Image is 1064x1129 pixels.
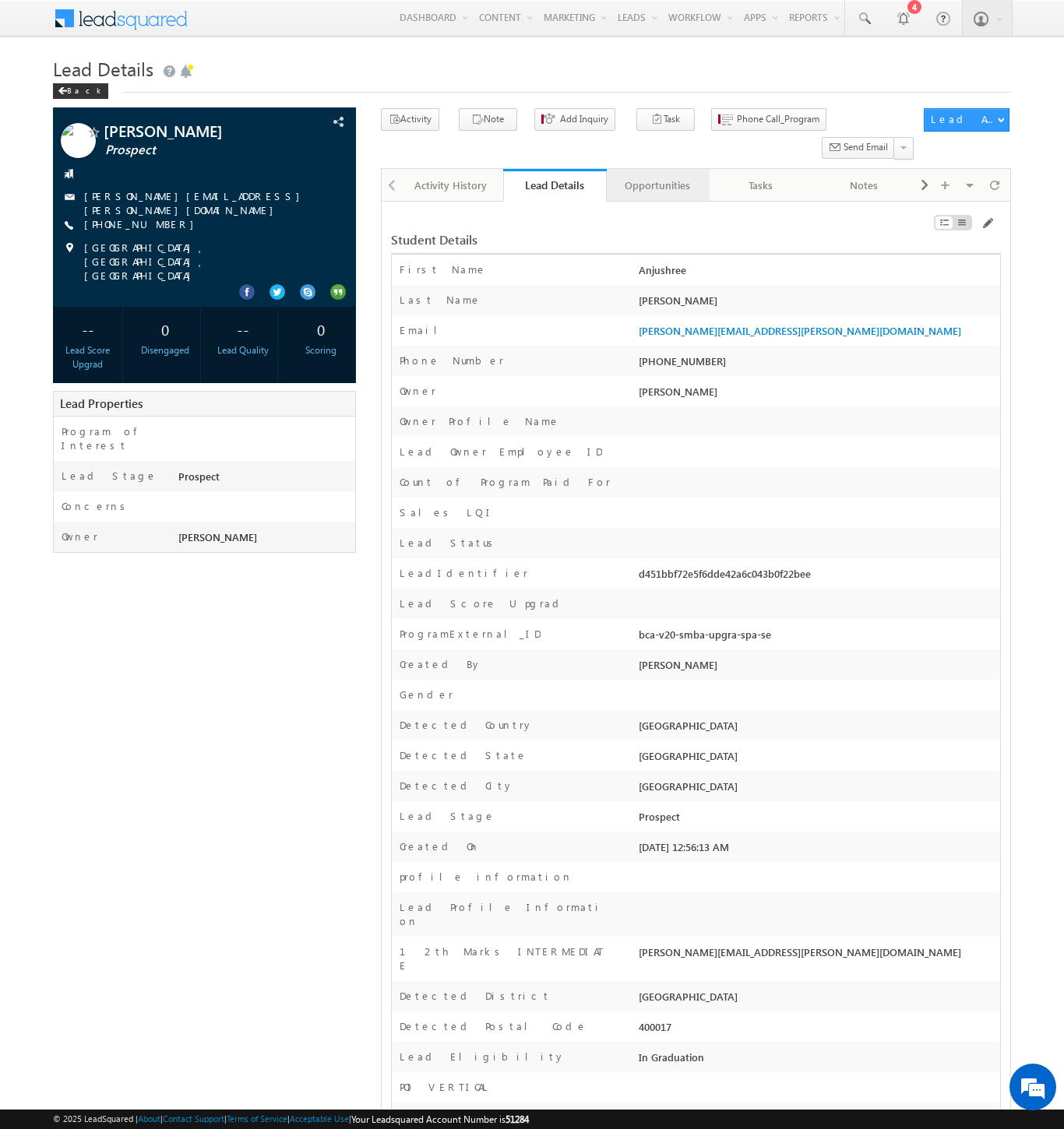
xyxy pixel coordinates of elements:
[400,169,503,202] a: Activity History
[20,144,284,466] textarea: Type your message and hit 'Enter'
[400,627,541,641] label: ProgramExternal_ID
[62,499,131,513] label: Concerns
[635,748,1000,770] div: [GEOGRAPHIC_DATA]
[400,293,481,307] label: Last Name
[391,233,792,247] div: Student Details
[84,241,328,283] span: [GEOGRAPHIC_DATA], [GEOGRAPHIC_DATA], [GEOGRAPHIC_DATA]
[400,944,611,972] label: 12th Marks INTERMEDIATE
[400,900,611,928] label: Lead Profile Information
[413,176,489,195] div: Activity History
[607,169,710,202] a: Opportunities
[26,82,65,102] img: d_60004797649_company_0_60004797649
[400,779,514,793] label: Detected City
[84,189,308,216] a: [PERSON_NAME][EMAIL_ADDRESS][PERSON_NAME][DOMAIN_NAME]
[635,718,1000,740] div: [GEOGRAPHIC_DATA]
[635,839,1000,861] div: [DATE] 12:56:13 AM
[639,324,961,337] a: [PERSON_NAME][EMAIL_ADDRESS][PERSON_NAME][DOMAIN_NAME]
[400,1019,587,1033] label: Detected Postal Code
[400,475,611,489] label: Count of Program Paid For
[635,353,1000,375] div: [PHONE_NUMBER]
[515,178,594,192] div: Lead Details
[213,343,274,357] div: Lead Quality
[635,657,1000,679] div: [PERSON_NAME]
[400,688,453,702] label: Gender
[635,627,1000,649] div: bca-v20-smba-upgra-spa-se
[400,718,534,732] label: Detected Country
[635,1050,1000,1071] div: In Graduation
[60,396,143,411] span: Lead Properties
[812,169,915,202] a: Notes
[635,1019,1000,1041] div: 400017
[400,384,436,398] label: Owner
[635,293,1000,315] div: [PERSON_NAME]
[227,1113,287,1124] a: Terms of Service
[53,83,108,99] div: Back
[212,480,283,501] em: Start Chat
[722,176,798,195] div: Tasks
[57,315,118,343] div: --
[61,123,96,164] img: Profile photo
[636,108,695,131] button: Task
[737,112,819,126] span: Phone Call_Program
[57,343,118,371] div: Lead Score Upgrad
[400,353,504,368] label: Phone Number
[53,1112,529,1127] span: © 2025 LeadSquared | | | | |
[635,566,1000,588] div: d451bbf72e5f6dde42a6c043b0f22bee
[459,108,517,131] button: Note
[711,108,826,131] button: Phone Call_Program
[635,944,1000,966] div: [PERSON_NAME][EMAIL_ADDRESS][PERSON_NAME][DOMAIN_NAME]
[635,262,1000,284] div: Anjushree
[81,82,262,102] div: Chat with us now
[635,779,1000,800] div: [GEOGRAPHIC_DATA]
[62,469,157,483] label: Lead Stage
[290,315,351,343] div: 0
[560,112,608,126] span: Add Inquiry
[844,140,888,154] span: Send Email
[635,989,1000,1011] div: [GEOGRAPHIC_DATA]
[255,8,293,45] div: Minimize live chat window
[178,530,257,543] span: [PERSON_NAME]
[400,596,565,610] label: Lead Score Upgrad
[822,137,895,160] button: Send Email
[400,809,495,823] label: Lead Stage
[400,839,480,853] label: Created On
[400,505,495,519] label: Sales LQI
[400,748,527,762] label: Detected State
[400,657,482,671] label: Created By
[104,123,291,139] span: [PERSON_NAME]
[62,529,98,543] label: Owner
[174,469,355,491] div: Prospect
[135,315,196,343] div: 0
[290,343,351,357] div: Scoring
[84,217,202,233] span: [PHONE_NUMBER]
[290,1113,349,1124] a: Acceptable Use
[400,870,573,884] label: profile information
[400,323,449,337] label: Email
[506,1113,529,1125] span: 51284
[825,176,901,195] div: Notes
[931,112,997,126] div: Lead Actions
[619,176,696,195] div: Opportunities
[635,809,1000,831] div: Prospect
[351,1113,529,1125] span: Your Leadsquared Account Number is
[53,56,153,81] span: Lead Details
[400,262,487,276] label: First Name
[381,108,439,131] button: Activity
[62,424,163,452] label: Program of Interest
[924,108,1009,132] button: Lead Actions
[534,108,615,131] button: Add Inquiry
[400,989,551,1003] label: Detected District
[163,1113,224,1124] a: Contact Support
[135,343,196,357] div: Disengaged
[53,83,116,96] a: Back
[138,1113,160,1124] a: About
[105,142,292,158] span: Prospect
[400,1080,491,1094] label: POI VERTICAL
[400,445,602,459] label: Lead Owner Employee ID
[503,169,606,202] a: Lead Details
[400,1050,565,1064] label: Lead Eligibility
[213,315,274,343] div: --
[400,536,499,550] label: Lead Status
[710,169,812,202] a: Tasks
[400,414,560,428] label: Owner Profile Name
